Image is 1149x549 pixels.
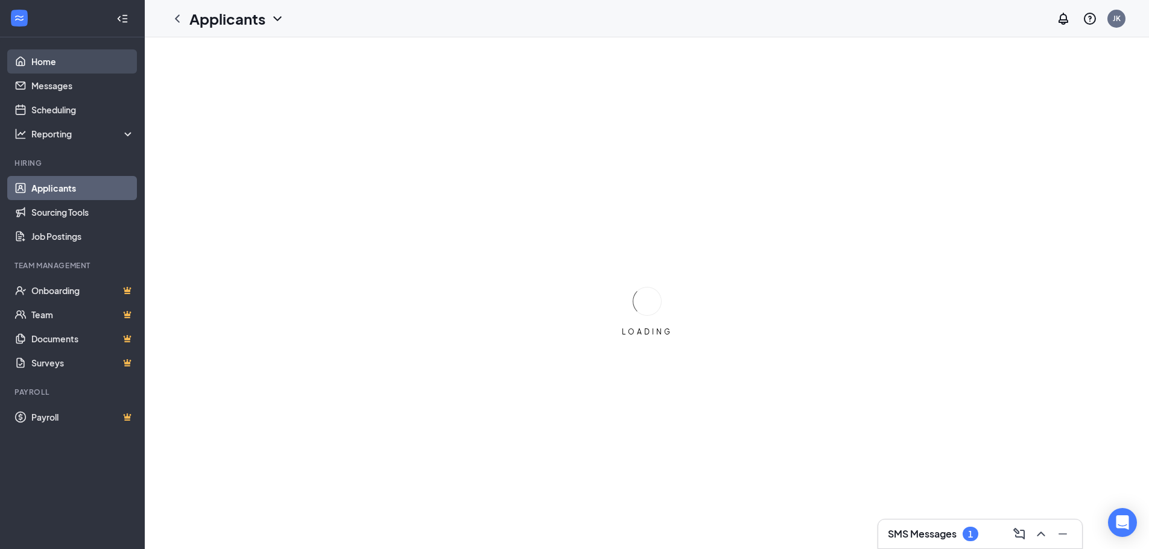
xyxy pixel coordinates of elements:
[31,98,135,122] a: Scheduling
[1056,11,1071,26] svg: Notifications
[31,303,135,327] a: TeamCrown
[31,128,135,140] div: Reporting
[1056,527,1070,541] svg: Minimize
[170,11,185,26] svg: ChevronLeft
[14,387,132,397] div: Payroll
[31,176,135,200] a: Applicants
[31,278,135,303] a: OnboardingCrown
[13,12,25,24] svg: WorkstreamLogo
[270,11,285,26] svg: ChevronDown
[1010,524,1029,544] button: ComposeMessage
[1034,527,1048,541] svg: ChevronUp
[1108,508,1137,537] div: Open Intercom Messenger
[1083,11,1097,26] svg: QuestionInfo
[31,224,135,248] a: Job Postings
[1053,524,1072,544] button: Minimize
[14,158,132,168] div: Hiring
[14,260,132,271] div: Team Management
[14,128,27,140] svg: Analysis
[31,351,135,375] a: SurveysCrown
[31,200,135,224] a: Sourcing Tools
[1031,524,1051,544] button: ChevronUp
[617,327,677,337] div: LOADING
[31,74,135,98] a: Messages
[31,327,135,351] a: DocumentsCrown
[116,13,128,25] svg: Collapse
[31,49,135,74] a: Home
[968,529,973,539] div: 1
[1012,527,1027,541] svg: ComposeMessage
[189,8,265,29] h1: Applicants
[888,527,957,541] h3: SMS Messages
[1113,13,1121,24] div: JK
[31,405,135,429] a: PayrollCrown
